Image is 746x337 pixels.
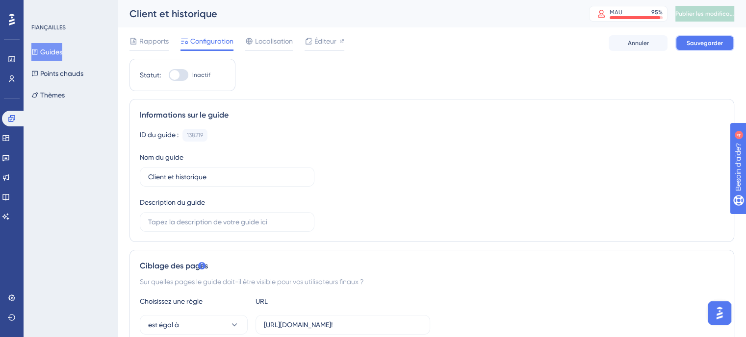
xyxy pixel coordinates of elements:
[140,153,183,161] font: Nom du guide
[140,131,179,139] font: ID du guide :
[31,65,83,82] button: Points chauds
[40,70,83,77] font: Points chauds
[148,171,306,182] input: Tapez le nom de votre guide ici
[609,35,668,51] button: Annuler
[31,86,65,104] button: Thèmes
[256,297,268,305] font: URL
[658,9,663,16] font: %
[314,37,336,45] font: Éditeur
[140,297,203,305] font: Choisissez une règle
[139,37,169,45] font: Rapports
[31,43,62,61] button: Guides
[140,110,229,120] font: Informations sur le guide
[140,278,363,286] font: Sur quelles pages le guide doit-il être visible pour vos utilisateurs finaux ?
[675,10,744,17] font: Publier les modifications
[140,315,248,335] button: est égal à
[140,198,205,206] font: Description du guide
[148,321,179,329] font: est égal à
[140,71,161,79] font: Statut:
[687,40,723,47] font: Sauvegarder
[140,261,208,270] font: Ciblage des pages
[192,72,210,78] font: Inactif
[40,48,62,56] font: Guides
[77,5,80,13] div: 4
[129,8,217,20] font: Client et historique
[610,9,622,16] font: MAU
[187,132,203,139] font: 138219
[651,9,658,16] font: 95
[255,37,293,45] font: Localisation
[40,91,65,99] font: Thèmes
[148,217,306,227] input: Tapez la description de votre guide ici
[190,37,233,45] font: Configuration
[628,40,649,47] font: Annuler
[264,319,422,330] input: votresiteweb.com/chemin
[675,6,734,22] button: Publier les modifications
[675,35,734,51] button: Sauvegarder
[31,24,66,31] font: FIANÇAILLES
[705,298,734,328] iframe: Lanceur d'assistant d'IA UserGuiding
[23,4,71,12] font: Besoin d'aide?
